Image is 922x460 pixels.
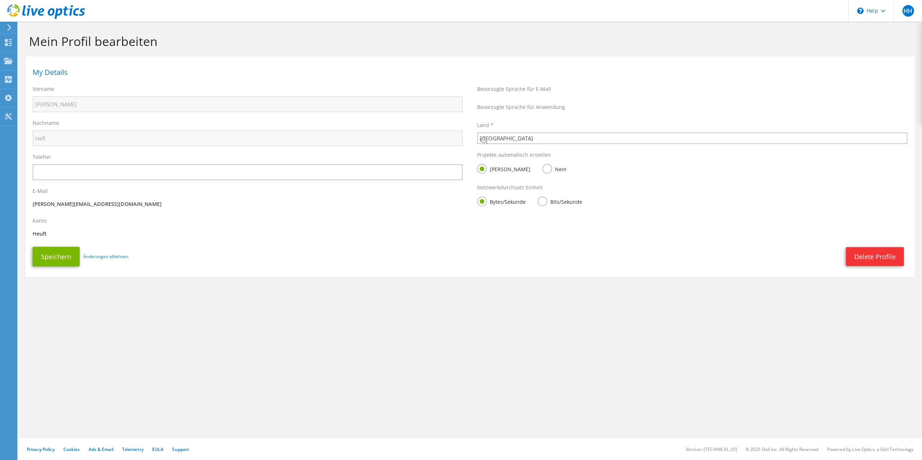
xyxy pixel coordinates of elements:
[33,247,80,266] button: Speichern
[477,151,551,159] label: Projekte automatisch erstellen
[827,446,913,452] li: Powered by Live Optics, a Dell Technology
[33,187,48,195] label: E-Mail
[33,200,463,208] p: [PERSON_NAME][EMAIL_ADDRESS][DOMAIN_NAME]
[477,197,526,206] label: Bytes/Sekunde
[89,446,113,452] a: Ads & Email
[63,446,80,452] a: Cookies
[902,5,914,17] span: HH
[33,230,463,238] p: Heuft
[83,253,128,261] a: Änderungen ablehnen
[857,8,864,14] svg: \n
[33,119,59,127] label: Nachname
[542,164,567,173] label: Nein
[29,34,908,49] h1: Mein Profil bearbeiten
[538,197,582,206] label: Bits/Sekunde
[152,446,163,452] a: EULA
[477,164,530,173] label: [PERSON_NAME]
[477,184,543,191] label: Netzwerkdurchsatz Einheit
[172,446,189,452] a: Support
[33,153,51,161] label: Telefon
[746,446,818,452] li: © 2025 Dell Inc. All Rights Reserved
[686,446,737,452] li: Version: [TECHNICAL_ID]
[846,247,904,266] a: Delete Profile
[477,104,565,111] label: Bevorzugte Sprache für Anwendung
[33,69,904,76] h1: My Details
[477,85,551,93] label: Bevorzugte Sprache für E-Mail
[477,122,493,129] label: Land *
[33,85,54,93] label: Vorname
[27,446,55,452] a: Privacy Policy
[122,446,143,452] a: Telemetry
[33,217,47,224] label: Konto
